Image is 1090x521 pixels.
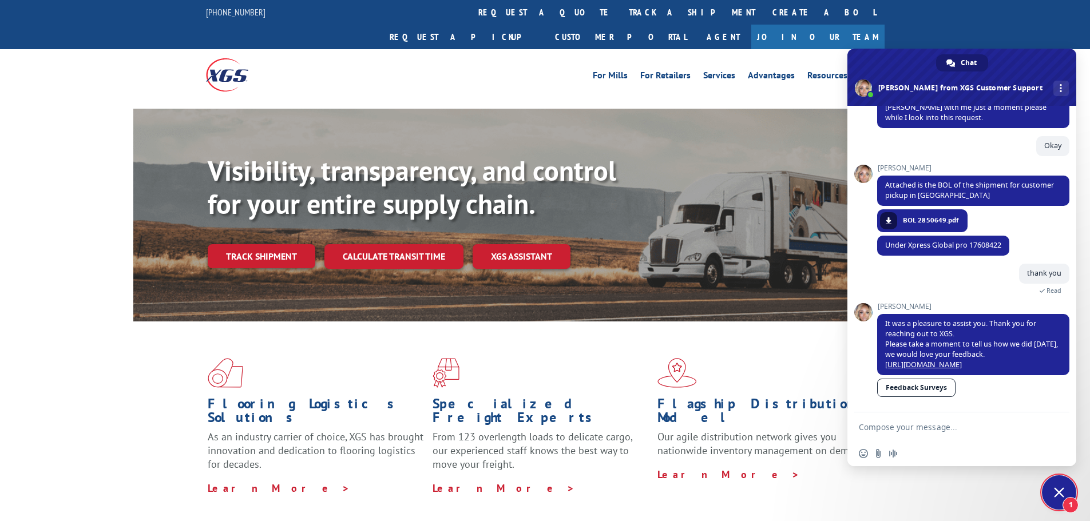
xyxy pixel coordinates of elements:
span: Audio message [889,449,898,458]
span: Our agile distribution network gives you nationwide inventory management on demand. [657,430,868,457]
h1: Flooring Logistics Solutions [208,397,424,430]
a: For Retailers [640,71,691,83]
a: Learn More > [657,468,800,481]
textarea: Compose your message... [859,422,1040,432]
a: [URL][DOMAIN_NAME] [885,360,962,369]
a: Services [703,71,735,83]
a: Track shipment [208,244,315,268]
span: Attached is the BOL of the shipment for customer pickup in [GEOGRAPHIC_DATA] [885,180,1054,200]
span: Under Xpress Global pro 17608422 [885,240,1001,250]
a: For Mills [593,71,628,83]
a: Resources [807,71,847,83]
a: Join Our Team [751,25,885,49]
b: Visibility, transparency, and control for your entire supply chain. [208,153,616,221]
span: It was a pleasure to assist you. Thank you for reaching out to XGS. Please take a moment to tell ... [885,319,1058,369]
span: BOL 2850649.pdf [903,215,959,225]
a: [PHONE_NUMBER] [206,6,265,18]
a: Calculate transit time [324,244,463,269]
span: Read [1047,287,1061,295]
a: Advantages [748,71,795,83]
a: XGS ASSISTANT [473,244,570,269]
img: xgs-icon-focused-on-flooring-red [433,358,459,388]
a: Feedback Surveys [877,379,956,397]
h1: Specialized Freight Experts [433,397,649,430]
span: 1 [1063,497,1079,513]
div: Chat [936,54,988,71]
a: Learn More > [433,482,575,495]
a: Agent [695,25,751,49]
img: xgs-icon-flagship-distribution-model-red [657,358,697,388]
span: Send a file [874,449,883,458]
span: thank you [1027,268,1061,278]
a: Learn More > [208,482,350,495]
h1: Flagship Distribution Model [657,397,874,430]
span: Insert an emoji [859,449,868,458]
img: xgs-icon-total-supply-chain-intelligence-red [208,358,243,388]
div: More channels [1053,81,1069,96]
span: [PERSON_NAME] [877,164,1069,172]
a: Customer Portal [546,25,695,49]
span: As an industry carrier of choice, XGS has brought innovation and dedication to flooring logistics... [208,430,423,471]
span: [PERSON_NAME] [877,303,1069,311]
div: Close chat [1042,475,1076,510]
span: Okay [1044,141,1061,150]
a: Request a pickup [381,25,546,49]
p: From 123 overlength loads to delicate cargo, our experienced staff knows the best way to move you... [433,430,649,481]
span: Chat [961,54,977,71]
